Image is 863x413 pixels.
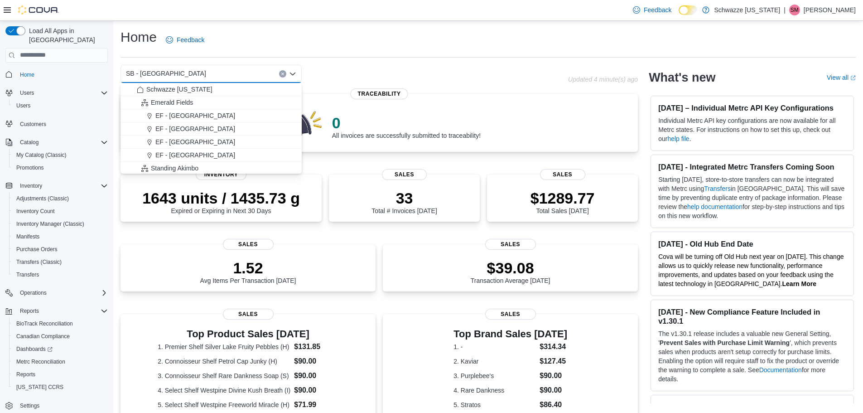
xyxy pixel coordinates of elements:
[18,5,59,15] img: Cova
[13,150,108,160] span: My Catalog (Classic)
[20,139,39,146] span: Catalog
[13,369,108,380] span: Reports
[177,35,204,44] span: Feedback
[16,306,108,316] span: Reports
[351,88,408,99] span: Traceability
[155,137,235,146] span: EF - [GEOGRAPHIC_DATA]
[16,164,44,171] span: Promotions
[687,203,742,210] a: help documentation
[16,384,63,391] span: [US_STATE] CCRS
[16,87,108,98] span: Users
[644,5,671,15] span: Feedback
[151,98,193,107] span: Emerald Fields
[13,344,56,355] a: Dashboards
[453,386,536,395] dt: 4. Rare Dankness
[16,137,108,148] span: Catalog
[540,370,567,381] dd: $90.00
[13,331,73,342] a: Canadian Compliance
[9,243,111,256] button: Purchase Orders
[20,289,47,296] span: Operations
[2,399,111,412] button: Settings
[294,356,338,367] dd: $90.00
[453,371,536,380] dt: 3. Purplebee's
[142,189,300,207] p: 1643 units / 1435.73 g
[162,31,208,49] a: Feedback
[142,189,300,214] div: Expired or Expiring in Next 30 Days
[9,256,111,268] button: Transfers (Classic)
[658,239,846,248] h3: [DATE] - Old Hub End Date
[16,400,108,411] span: Settings
[2,68,111,81] button: Home
[20,307,39,315] span: Reports
[13,331,108,342] span: Canadian Compliance
[16,180,108,191] span: Inventory
[16,287,50,298] button: Operations
[16,306,43,316] button: Reports
[146,85,212,94] span: Schwazze [US_STATE]
[540,399,567,410] dd: $86.40
[453,329,567,340] h3: Top Brand Sales [DATE]
[121,83,302,96] button: Schwazze [US_STATE]
[200,259,296,277] p: 1.52
[540,356,567,367] dd: $127.45
[13,356,69,367] a: Metrc Reconciliation
[13,193,72,204] a: Adjustments (Classic)
[782,280,816,287] a: Learn More
[784,5,786,15] p: |
[13,269,108,280] span: Transfers
[16,345,53,353] span: Dashboards
[2,180,111,192] button: Inventory
[13,100,34,111] a: Users
[629,1,675,19] a: Feedback
[471,259,550,284] div: Transaction Average [DATE]
[151,164,198,173] span: Standing Akimbo
[121,109,302,122] button: EF - [GEOGRAPHIC_DATA]
[16,137,42,148] button: Catalog
[714,5,780,15] p: Schwazze [US_STATE]
[658,116,846,143] p: Individual Metrc API key configurations are now available for all Metrc states. For instructions ...
[16,69,38,80] a: Home
[13,257,108,267] span: Transfers (Classic)
[704,185,731,192] a: Transfers
[2,305,111,317] button: Reports
[196,169,246,180] span: Inventory
[289,70,296,78] button: Close list of options
[2,87,111,99] button: Users
[16,258,62,266] span: Transfers (Classic)
[658,103,846,112] h3: [DATE] – Individual Metrc API Key Configurations
[679,5,698,15] input: Dark Mode
[294,399,338,410] dd: $71.99
[294,370,338,381] dd: $90.00
[16,118,108,130] span: Customers
[158,386,290,395] dt: 4. Select Shelf Westpine Divine Kush Breath (I)
[16,400,43,411] a: Settings
[2,136,111,149] button: Catalog
[16,69,108,80] span: Home
[121,136,302,149] button: EF - [GEOGRAPHIC_DATA]
[16,87,38,98] button: Users
[13,244,61,255] a: Purchase Orders
[16,151,67,159] span: My Catalog (Classic)
[540,341,567,352] dd: $314.34
[16,246,58,253] span: Purchase Orders
[9,330,111,343] button: Canadian Compliance
[158,371,290,380] dt: 3. Connoisseur Shelf Rare Dankness Soap (S)
[9,317,111,330] button: BioTrack Reconciliation
[9,218,111,230] button: Inventory Manager (Classic)
[20,89,34,97] span: Users
[121,96,302,109] button: Emerald Fields
[223,239,274,250] span: Sales
[13,369,39,380] a: Reports
[158,400,290,409] dt: 5. Select Shelf Westpine Freeworld Miracle (H)
[13,231,43,242] a: Manifests
[9,343,111,355] a: Dashboards
[294,341,338,352] dd: $131.85
[16,208,55,215] span: Inventory Count
[540,385,567,396] dd: $90.00
[13,193,108,204] span: Adjustments (Classic)
[658,175,846,220] p: Starting [DATE], store-to-store transfers can now be integrated with Metrc using in [GEOGRAPHIC_D...
[850,75,856,81] svg: External link
[20,402,39,409] span: Settings
[200,259,296,284] div: Avg Items Per Transaction [DATE]
[155,111,235,120] span: EF - [GEOGRAPHIC_DATA]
